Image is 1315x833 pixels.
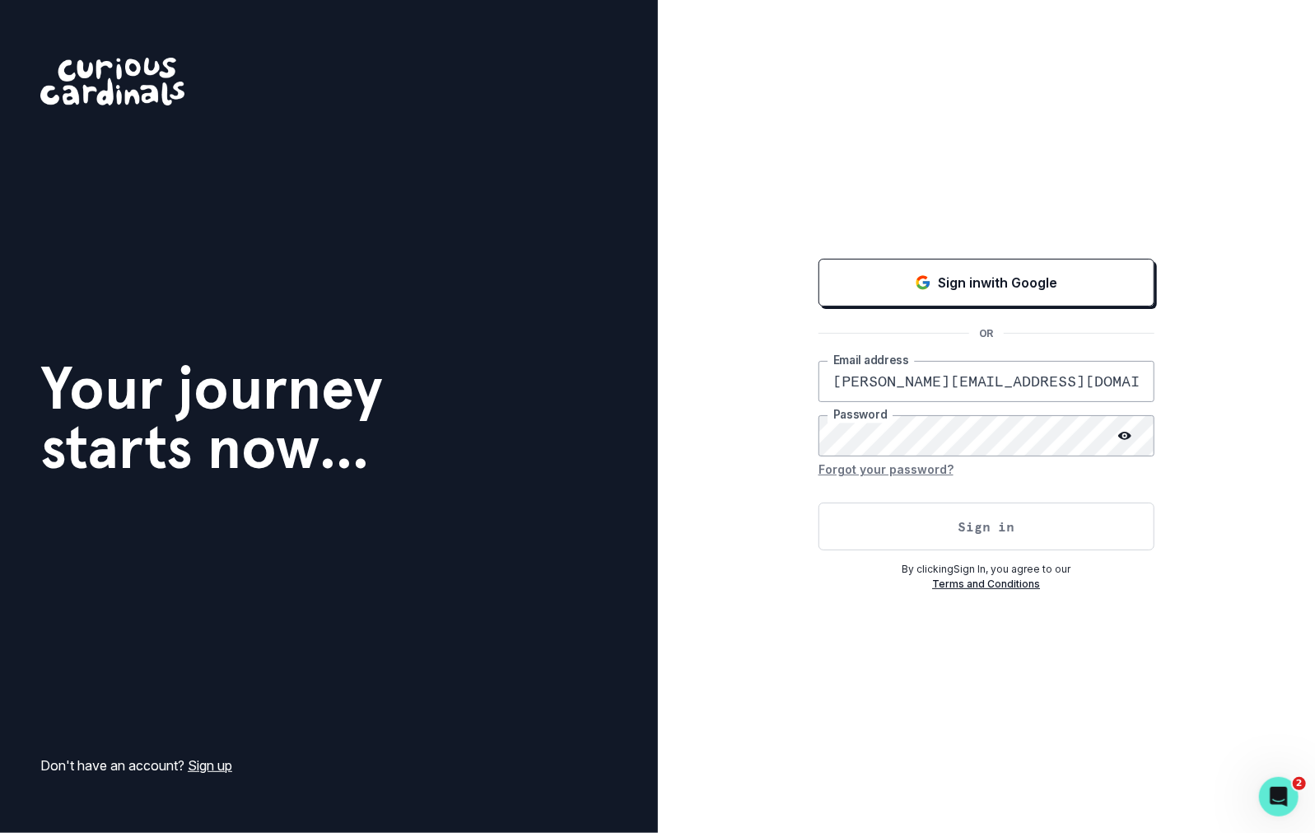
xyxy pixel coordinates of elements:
a: Sign up [188,757,232,774]
iframe: Intercom live chat [1259,777,1299,817]
span: 2 [1293,777,1306,790]
p: Don't have an account? [40,756,232,775]
a: Terms and Conditions [932,578,1040,590]
p: Sign in with Google [938,273,1057,292]
p: OR [969,326,1004,341]
button: Sign in with Google (GSuite) [818,259,1154,307]
h1: Your journey starts now... [40,358,383,477]
button: Sign in [818,503,1154,550]
button: Forgot your password? [818,456,954,483]
img: Curious Cardinals Logo [40,58,184,105]
p: By clicking Sign In , you agree to our [818,562,1154,577]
